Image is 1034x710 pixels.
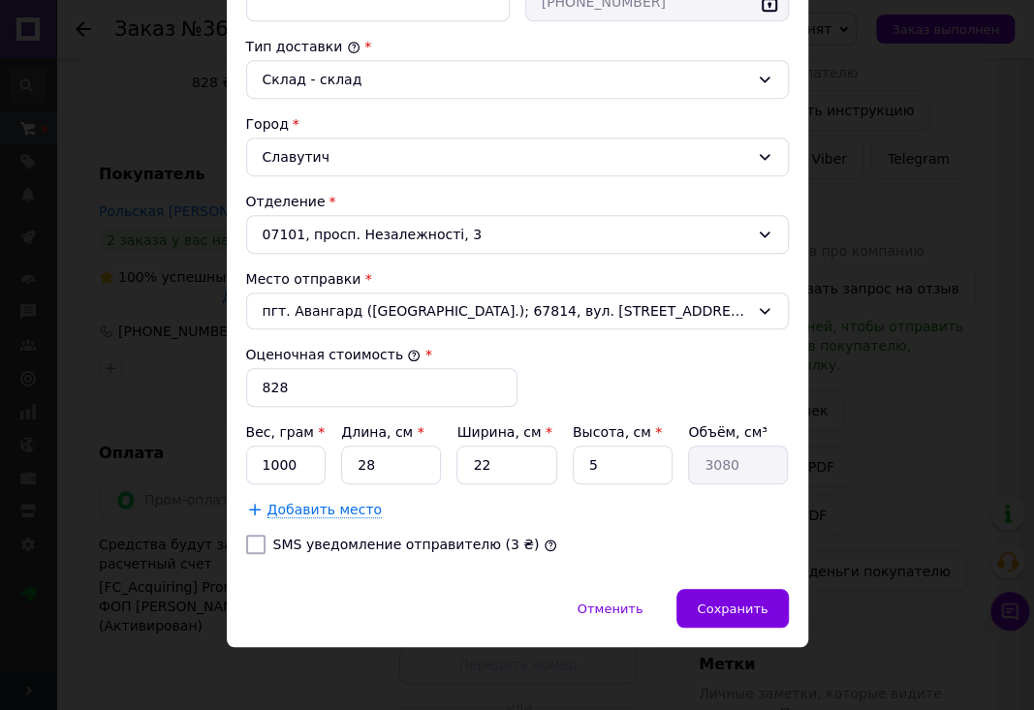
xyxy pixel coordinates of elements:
[341,424,423,440] label: Длина, см
[246,424,326,440] label: Вес, грам
[246,114,789,134] div: Город
[246,347,422,362] label: Оценочная стоимость
[263,69,749,90] div: Склад - склад
[578,602,643,616] span: Отменить
[246,37,789,56] div: Тип доставки
[263,301,749,321] span: пгт. Авангард ([GEOGRAPHIC_DATA].); 67814, вул. [STREET_ADDRESS]
[246,138,789,176] div: Славутич
[267,502,383,518] span: Добавить место
[456,424,551,440] label: Ширина, см
[697,602,768,616] span: Сохранить
[273,537,540,552] label: SMS уведомление отправителю (3 ₴)
[688,422,788,442] div: Объём, см³
[246,269,789,289] div: Место отправки
[573,424,662,440] label: Высота, см
[246,192,789,211] div: Отделение
[246,215,789,254] div: 07101, просп. Незалежності, 3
